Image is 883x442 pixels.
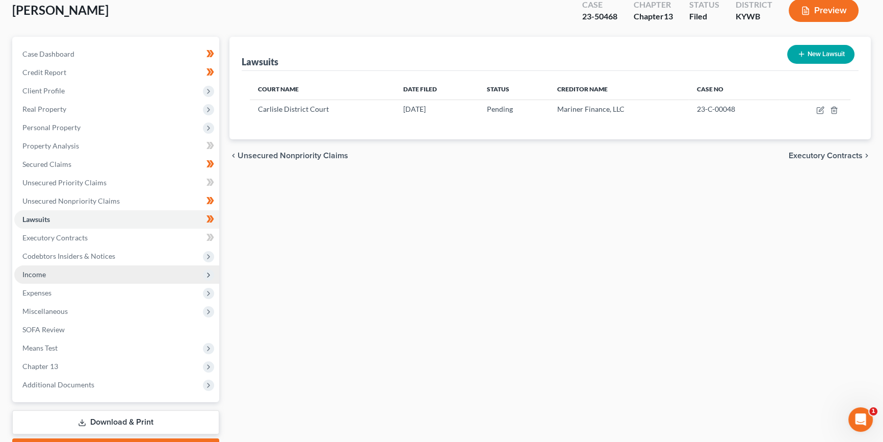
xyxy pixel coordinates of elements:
span: Unsecured Nonpriority Claims [238,152,348,160]
i: chevron_right [863,152,871,160]
div: Filed [689,11,719,22]
span: [PERSON_NAME] [12,3,109,17]
i: chevron_left [229,152,238,160]
a: SOFA Review [14,321,219,339]
a: Unsecured Priority Claims [14,174,219,192]
span: 13 [664,11,673,21]
span: Pending [487,105,513,113]
span: Secured Claims [22,160,71,168]
span: Codebtors Insiders & Notices [22,252,115,260]
a: Credit Report [14,63,219,82]
span: 1 [869,407,877,415]
span: 23-C-00048 [697,105,735,113]
span: Unsecured Priority Claims [22,178,107,187]
div: Chapter [634,11,673,22]
span: Status [487,85,509,93]
a: Secured Claims [14,155,219,174]
span: Creditor Name [557,85,608,93]
span: Property Analysis [22,141,79,150]
span: [DATE] [403,105,426,113]
div: KYWB [736,11,772,22]
span: SOFA Review [22,325,65,334]
a: Executory Contracts [14,229,219,247]
span: Miscellaneous [22,307,68,315]
iframe: Intercom live chat [848,407,873,432]
a: Case Dashboard [14,45,219,63]
a: Lawsuits [14,210,219,229]
div: Lawsuits [242,56,278,68]
span: Court Name [258,85,299,93]
button: chevron_left Unsecured Nonpriority Claims [229,152,348,160]
span: Case No [697,85,723,93]
span: Expenses [22,288,51,297]
span: Date Filed [403,85,437,93]
span: Additional Documents [22,380,94,389]
div: 23-50468 [582,11,617,22]
span: Means Test [22,343,58,352]
span: Personal Property [22,123,81,132]
span: Client Profile [22,86,65,95]
span: Unsecured Nonpriority Claims [22,197,120,205]
span: Credit Report [22,68,66,77]
span: Carlisle District Court [258,105,329,113]
span: Real Property [22,105,66,113]
button: New Lawsuit [787,45,854,64]
a: Unsecured Nonpriority Claims [14,192,219,210]
a: Download & Print [12,410,219,434]
span: Chapter 13 [22,362,58,371]
span: Executory Contracts [789,152,863,160]
a: Property Analysis [14,137,219,155]
span: Mariner Finance, LLC [557,105,625,113]
span: Income [22,270,46,279]
span: Lawsuits [22,215,50,224]
span: Case Dashboard [22,50,74,58]
span: Executory Contracts [22,233,88,242]
button: Executory Contracts chevron_right [789,152,871,160]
